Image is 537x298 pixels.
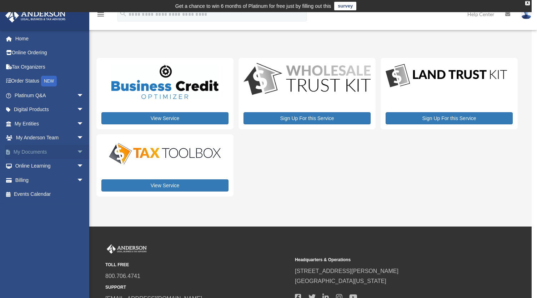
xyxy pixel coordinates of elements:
a: Sign Up For this Service [386,112,513,124]
small: TOLL FREE [105,261,290,269]
span: arrow_drop_down [77,103,91,117]
a: Online Learningarrow_drop_down [5,159,95,173]
img: Anderson Advisors Platinum Portal [105,244,148,254]
a: View Service [101,179,229,192]
span: arrow_drop_down [77,145,91,159]
a: Billingarrow_drop_down [5,173,95,187]
i: menu [96,10,105,19]
a: [GEOGRAPHIC_DATA][US_STATE] [295,278,386,284]
img: WS-Trust-Kit-lgo-1.jpg [244,63,371,96]
span: arrow_drop_down [77,159,91,174]
a: Order StatusNEW [5,74,95,89]
a: menu [96,13,105,19]
span: arrow_drop_down [77,116,91,131]
a: Digital Productsarrow_drop_down [5,103,91,117]
span: arrow_drop_down [77,173,91,188]
a: Tax Organizers [5,60,95,74]
a: View Service [101,112,229,124]
a: My Documentsarrow_drop_down [5,145,95,159]
a: Online Ordering [5,46,95,60]
small: Headquarters & Operations [295,256,480,264]
a: Platinum Q&Aarrow_drop_down [5,88,95,103]
span: arrow_drop_down [77,131,91,145]
a: Sign Up For this Service [244,112,371,124]
div: close [525,1,530,5]
a: My Anderson Teamarrow_drop_down [5,131,95,145]
div: Get a chance to win 6 months of Platinum for free just by filling out this [175,2,331,10]
a: 800.706.4741 [105,273,140,279]
a: survey [334,2,356,10]
small: SUPPORT [105,284,290,291]
a: Events Calendar [5,187,95,202]
i: search [119,10,127,18]
img: User Pic [521,9,532,19]
a: [STREET_ADDRESS][PERSON_NAME] [295,268,398,274]
img: LandTrust_lgo-1.jpg [386,63,507,89]
a: My Entitiesarrow_drop_down [5,116,95,131]
div: NEW [41,76,57,86]
img: Anderson Advisors Platinum Portal [3,9,68,23]
span: arrow_drop_down [77,88,91,103]
a: Home [5,31,95,46]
